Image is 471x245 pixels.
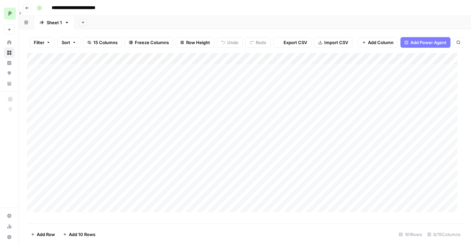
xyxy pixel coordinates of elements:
span: Freeze Columns [135,39,169,46]
span: Redo [256,39,266,46]
button: Add Column [358,37,398,48]
div: Sheet 1 [47,19,62,26]
a: Home [4,37,15,48]
span: Row Height [186,39,210,46]
div: 8/15 Columns [425,229,463,240]
button: Redo [245,37,271,48]
a: Opportunities [4,68,15,79]
a: Settings [4,211,15,221]
span: Add 10 Rows [69,231,95,238]
span: Add Power Agent [410,39,446,46]
button: Help + Support [4,232,15,242]
a: Your Data [4,78,15,89]
button: Add 10 Rows [59,229,99,240]
span: Undo [227,39,238,46]
button: Row Height [176,37,214,48]
button: Add Row [27,229,59,240]
button: 15 Columns [83,37,122,48]
button: Workspace: Paragon [4,5,15,22]
span: Add Row [37,231,55,238]
span: 15 Columns [93,39,118,46]
button: Sort [57,37,80,48]
div: 161 Rows [396,229,425,240]
span: Add Column [368,39,393,46]
span: Filter [34,39,44,46]
button: Freeze Columns [125,37,173,48]
a: Insights [4,58,15,68]
span: P [8,10,12,18]
span: Import CSV [324,39,348,46]
a: Sheet 1 [34,16,75,29]
button: Filter [29,37,55,48]
button: Export CSV [273,37,311,48]
span: Sort [62,39,70,46]
button: Undo [217,37,243,48]
span: Export CSV [284,39,307,46]
a: Usage [4,221,15,232]
a: Browse [4,47,15,58]
button: Add Power Agent [400,37,450,48]
button: Import CSV [314,37,352,48]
